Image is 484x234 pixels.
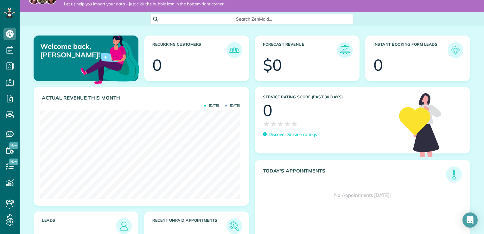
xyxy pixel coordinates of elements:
img: icon_unpaid_appointments-47b8ce3997adf2238b356f14209ab4cced10bd1f174958f3ca8f1d0dd7fffeee.png [228,220,241,232]
h3: Recent unpaid appointments [152,218,226,234]
span: ★ [291,118,298,129]
div: 0 [152,57,162,73]
span: ★ [277,118,284,129]
div: Open Intercom Messenger [462,212,478,228]
p: Discover Service ratings [269,131,317,138]
span: ★ [263,118,270,129]
h3: Forecast Revenue [263,42,337,58]
span: [DATE] [225,104,240,107]
span: New [9,159,18,165]
img: icon_leads-1bed01f49abd5b7fead27621c3d59655bb73ed531f8eeb49469d10e621d6b896.png [118,220,130,232]
span: ★ [284,118,291,129]
span: New [9,142,18,149]
h3: Leads [42,218,116,234]
img: icon_recurring_customers-cf858462ba22bcd05b5a5880d41d6543d210077de5bb9ebc9590e49fd87d84ed.png [228,44,241,56]
span: [DATE] [204,104,219,107]
p: Welcome back, [PERSON_NAME]! [40,42,104,59]
img: icon_form_leads-04211a6a04a5b2264e4ee56bc0799ec3eb69b7e499cbb523a139df1d13a81ae0.png [449,44,462,56]
div: No Appointments [DATE]! [255,182,470,208]
h3: Service Rating score (past 30 days) [263,95,393,99]
h3: Today's Appointments [263,168,446,182]
h3: Instant Booking Form Leads [373,42,448,58]
img: icon_todays_appointments-901f7ab196bb0bea1936b74009e4eb5ffbc2d2711fa7634e0d609ed5ef32b18b.png [448,168,460,181]
img: dashboard_welcome-42a62b7d889689a78055ac9021e634bf52bae3f8056760290aed330b23ab8690.png [79,28,141,90]
span: ★ [270,118,277,129]
div: 0 [263,102,272,118]
div: 0 [373,57,383,73]
span: Let us help you import your data - just click the bubble icon in the bottom right corner! [64,1,225,7]
a: Discover Service ratings [263,131,317,138]
h3: Recurring Customers [152,42,226,58]
div: $0 [263,57,282,73]
img: icon_forecast_revenue-8c13a41c7ed35a8dcfafea3cbb826a0462acb37728057bba2d056411b612bbbe.png [339,44,351,56]
h3: Actual Revenue this month [42,95,242,101]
